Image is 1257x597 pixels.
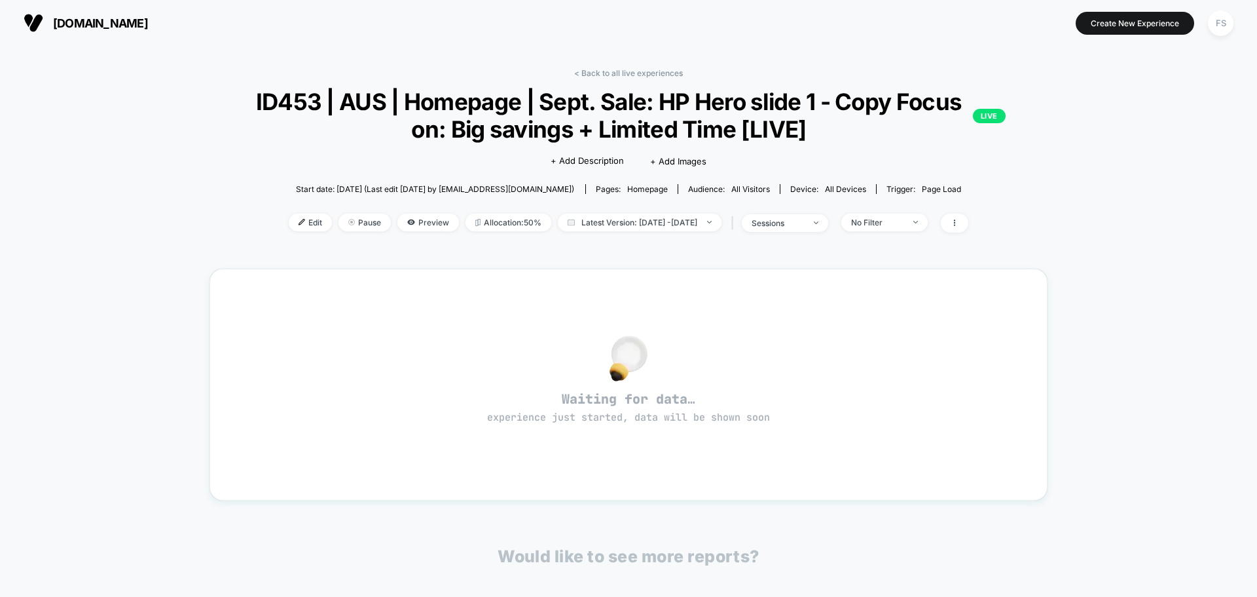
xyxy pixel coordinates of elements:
span: Latest Version: [DATE] - [DATE] [558,214,721,231]
span: All Visitors [731,184,770,194]
span: Start date: [DATE] (Last edit [DATE] by [EMAIL_ADDRESS][DOMAIN_NAME]) [296,184,574,194]
span: [DOMAIN_NAME] [53,16,148,30]
span: Edit [289,214,332,231]
span: homepage [627,184,668,194]
p: LIVE [973,109,1006,123]
span: ID453 | AUS | Homepage | Sept. Sale: HP Hero slide 1 - Copy Focus on: Big savings + Limited Time ... [251,88,1006,143]
img: Visually logo [24,13,43,33]
div: Trigger: [886,184,961,194]
button: Create New Experience [1076,12,1194,35]
a: < Back to all live experiences [574,68,683,78]
img: no_data [610,336,647,381]
span: all devices [825,184,866,194]
img: end [707,221,712,223]
img: rebalance [475,219,481,226]
span: Waiting for data… [233,391,1024,425]
div: Audience: [688,184,770,194]
p: Would like to see more reports? [498,547,759,566]
span: + Add Images [650,156,706,166]
button: FS [1204,10,1237,37]
span: experience just started, data will be shown soon [487,411,770,424]
div: sessions [752,218,804,228]
img: end [814,221,818,224]
span: Allocation: 50% [465,214,551,231]
img: edit [299,219,305,225]
img: end [348,219,355,225]
div: Pages: [596,184,668,194]
span: Page Load [922,184,961,194]
span: + Add Description [551,155,624,168]
img: end [913,221,918,223]
div: No Filter [851,218,903,227]
span: Preview [397,214,459,231]
button: [DOMAIN_NAME] [20,12,152,33]
span: Device: [780,184,876,194]
span: Pause [338,214,391,231]
img: calendar [568,219,575,225]
div: FS [1208,10,1233,36]
span: | [728,214,742,233]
